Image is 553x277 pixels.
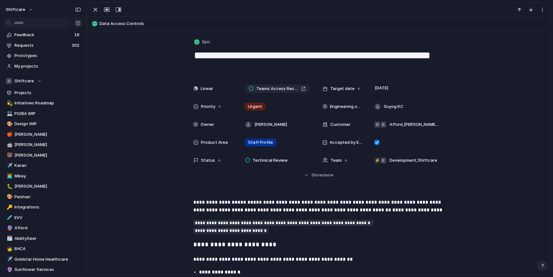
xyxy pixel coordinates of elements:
[373,84,390,92] span: [DATE]
[3,88,83,98] a: Projects
[193,37,212,47] button: Epic
[6,100,12,106] button: 💫
[6,235,12,242] button: 🗓️
[74,32,81,38] span: 19
[248,139,273,146] span: Staff Profile
[3,41,83,50] a: Requests302
[7,204,11,211] div: 🔑
[7,256,11,263] div: ✈️
[252,157,288,164] span: Technical Review
[6,6,25,13] span: shiftcare
[7,266,11,273] div: 🔮
[6,173,12,179] button: 👨‍💻
[256,86,299,92] span: Teams Access Restriction: Testing & Security Requirements
[7,172,11,180] div: 👨‍💻
[14,246,81,252] span: EHCA
[14,235,81,242] span: AbilitySeer
[6,110,12,117] button: 💻
[6,142,12,148] button: 🤖
[14,194,81,200] span: Peishan
[374,157,381,164] div: ⚡
[7,224,11,232] div: 🔮
[201,121,214,128] span: Owner
[14,121,81,127] span: Design WIP
[6,183,12,190] button: 🐛
[14,183,81,190] span: [PERSON_NAME]
[3,51,83,61] a: Prototypes
[3,192,83,202] a: 🎨Peishan
[254,121,287,128] span: [PERSON_NAME]
[7,193,11,200] div: 🎨
[6,162,12,169] button: ✈️
[14,90,81,96] span: Projects
[3,140,83,150] a: 🤖[PERSON_NAME]
[14,142,81,148] span: [PERSON_NAME]
[3,98,83,108] a: 💫Initiatives Roadmap
[202,39,211,45] span: Epic
[14,53,81,59] span: Prototypes
[7,151,11,159] div: 🐻
[14,266,81,273] span: Sunflower Services
[14,225,81,231] span: Afford
[248,103,262,110] span: Urgent
[3,244,83,254] a: 🧒EHCA
[389,121,439,128] span: Afford , [PERSON_NAME] Watching
[201,86,213,92] span: Linear
[7,131,11,138] div: 🍎
[14,110,81,117] span: PO/BA WIP
[3,265,83,274] div: 🔮Sunflower Services
[3,223,83,233] a: 🔮Afford
[3,61,83,71] a: My projects
[14,152,81,159] span: [PERSON_NAME]
[201,139,228,146] span: Product Area
[6,256,12,263] button: ✈️
[14,32,72,38] span: Feedback
[7,141,11,149] div: 🤖
[330,86,355,92] span: Target date
[330,121,350,128] span: Customer
[6,266,12,273] button: 🔮
[201,157,215,164] span: Status
[3,234,83,243] a: 🗓️AbilitySeer
[389,157,437,164] span: Development , Shiftcare
[311,172,323,178] span: Show
[3,161,83,170] div: ✈️Karan
[3,213,83,223] a: 🧪EVV
[384,103,404,110] span: Suyog KC
[72,42,81,49] span: 302
[3,202,83,212] div: 🔑Integrations
[3,255,83,264] a: ✈️Goldstar Home Healthcare
[6,152,12,159] button: 🐻
[14,131,81,138] span: [PERSON_NAME]
[14,204,81,210] span: Integrations
[6,246,12,252] button: 🧒
[331,157,342,164] span: Team
[3,151,83,160] a: 🐻[PERSON_NAME]
[90,19,548,29] button: Data Access Controls
[14,256,81,263] span: Goldstar Home Healthcare
[3,130,83,139] div: 🍎[PERSON_NAME]
[3,171,83,181] a: 👨‍💻Mikey
[193,169,444,181] button: Showmore
[330,139,364,146] span: Accepted by Engineering
[14,215,81,221] span: EVV
[14,173,81,179] span: Mikey
[3,109,83,118] a: 💻PO/BA WIP
[6,225,12,231] button: 🔮
[6,194,12,200] button: 🎨
[7,120,11,128] div: 🎨
[3,30,83,40] a: Feedback19
[3,182,83,191] div: 🐛[PERSON_NAME]
[3,4,36,15] button: shiftcare
[7,110,11,117] div: 💻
